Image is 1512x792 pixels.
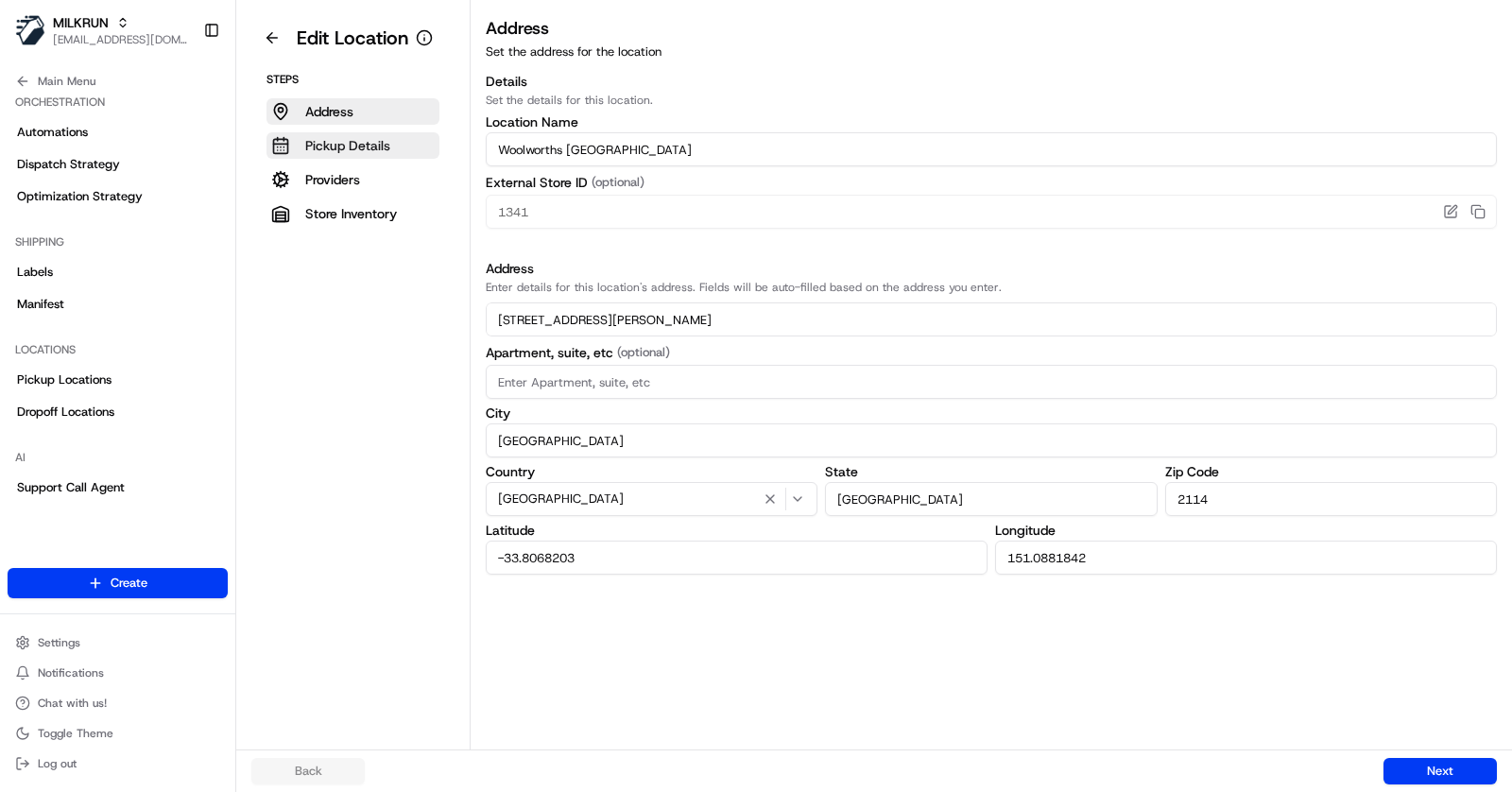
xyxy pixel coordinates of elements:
[1165,482,1497,516] input: Enter Zip Code
[19,75,344,105] p: Welcome 👋
[1165,465,1497,478] label: Zip Code
[38,756,77,771] span: Log out
[152,414,311,448] a: 💻API Documentation
[8,442,228,473] div: AI
[17,188,143,205] span: Optimization Strategy
[8,720,228,747] button: Toggle Theme
[8,87,228,117] div: Orchestration
[486,524,988,537] label: Latitude
[53,13,109,32] button: MILKRUN
[17,124,88,141] span: Automations
[17,404,114,421] span: Dropoff Locations
[486,115,1497,129] label: Location Name
[8,660,228,686] button: Notifications
[486,365,1497,399] input: Enter Apartment, suite, etc
[486,132,1497,166] input: Location name
[293,241,344,264] button: See all
[49,121,312,141] input: Clear
[8,181,228,212] a: Optimization Strategy
[305,204,397,223] p: Store Inventory
[486,72,1497,91] h3: Details
[38,74,95,89] span: Main Menu
[8,473,228,503] a: Support Call Agent
[8,227,228,257] div: Shipping
[17,371,112,388] span: Pickup Locations
[19,18,57,56] img: Nash
[8,335,228,365] div: Locations
[85,198,260,214] div: We're available if you need us!
[266,98,439,125] button: Address
[486,465,817,478] label: Country
[38,635,80,650] span: Settings
[17,296,64,313] span: Manifest
[101,343,140,358] span: [DATE]
[266,132,439,159] button: Pickup Details
[825,465,1157,478] label: State
[266,166,439,193] button: Providers
[486,344,1497,361] label: Apartment, suite, etc
[19,423,34,439] div: 📗
[486,406,1497,420] label: City
[188,468,229,482] span: Pylon
[91,343,97,358] span: •
[1383,758,1497,784] button: Next
[486,174,1497,191] label: External Store ID
[53,32,188,47] span: [EMAIL_ADDRESS][DOMAIN_NAME]
[486,43,1497,60] p: Set the address for the location
[167,292,206,307] span: [DATE]
[305,102,353,121] p: Address
[38,696,107,711] span: Chat with us!
[15,15,45,45] img: MILKRUN
[133,467,229,482] a: Powered byPylon
[17,479,125,496] span: Support Call Agent
[59,343,87,358] span: gabe
[38,293,53,308] img: 1736555255976-a54dd68f-1ca7-489b-9aae-adbdc363a1c4
[266,72,439,87] p: Steps
[486,259,1497,278] h3: Address
[8,397,228,427] a: Dropoff Locations
[486,195,1497,229] input: Enter External Store ID
[305,170,360,189] p: Providers
[19,274,49,304] img: Masood Aslam
[40,180,74,214] img: 4281594248423_2fcf9dad9f2a874258b8_72.png
[266,200,439,227] button: Store Inventory
[8,149,228,180] a: Dispatch Strategy
[486,280,1497,295] p: Enter details for this location's address. Fields will be auto-filled based on the address you en...
[59,292,153,307] span: [PERSON_NAME]
[38,726,113,741] span: Toggle Theme
[8,690,228,716] button: Chat with us!
[179,422,303,440] span: API Documentation
[486,302,1497,336] input: Enter address
[38,665,104,680] span: Notifications
[321,185,344,208] button: Start new chat
[825,482,1157,516] input: Enter State
[19,180,53,214] img: 1736555255976-a54dd68f-1ca7-489b-9aae-adbdc363a1c4
[8,568,228,598] button: Create
[617,344,670,361] span: (optional)
[38,422,145,440] span: Knowledge Base
[592,174,644,191] span: (optional)
[8,289,228,319] a: Manifest
[486,93,1497,108] p: Set the details for this location.
[8,8,196,53] button: MILKRUNMILKRUN[EMAIL_ADDRESS][DOMAIN_NAME]
[486,541,988,575] input: Enter Latitude
[486,423,1497,457] input: Enter City
[85,180,310,198] div: Start new chat
[486,482,817,516] button: [GEOGRAPHIC_DATA]
[8,365,228,395] a: Pickup Locations
[157,292,163,307] span: •
[8,750,228,777] button: Log out
[498,491,624,508] span: [GEOGRAPHIC_DATA]
[160,423,175,439] div: 💻
[297,25,408,51] h1: Edit Location
[8,68,228,95] button: Main Menu
[19,245,127,260] div: Past conversations
[11,414,152,448] a: 📗Knowledge Base
[8,117,228,147] a: Automations
[17,156,120,173] span: Dispatch Strategy
[305,136,390,155] p: Pickup Details
[486,15,1497,42] h3: Address
[8,257,228,287] a: Labels
[8,629,228,656] button: Settings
